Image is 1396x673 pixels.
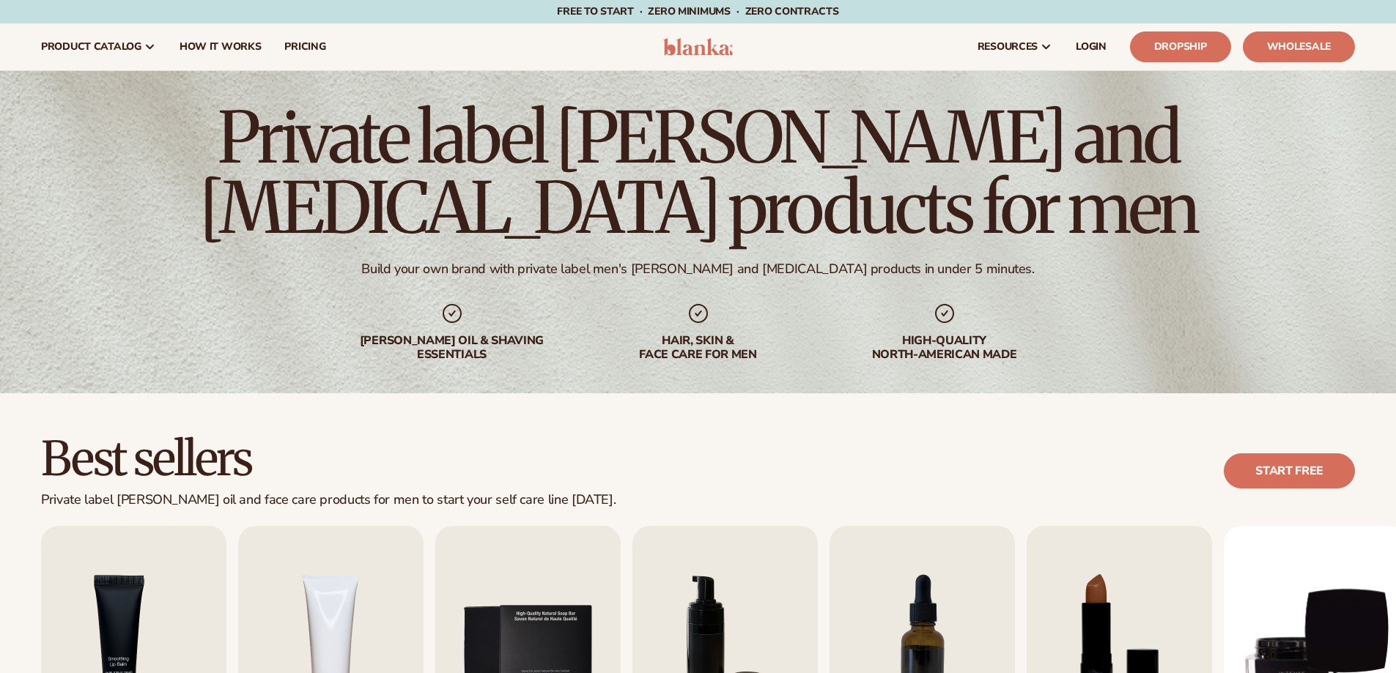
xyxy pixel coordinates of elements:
[273,23,337,70] a: pricing
[663,38,733,56] img: logo
[168,23,273,70] a: How It Works
[29,23,168,70] a: product catalog
[1224,453,1355,488] a: Start free
[41,492,616,508] div: Private label [PERSON_NAME] oil and face care products for men to start your self care line [DATE].
[1064,23,1118,70] a: LOGIN
[557,4,838,18] span: Free to start · ZERO minimums · ZERO contracts
[966,23,1064,70] a: resources
[361,261,1034,278] div: Build your own brand with private label men's [PERSON_NAME] and [MEDICAL_DATA] products in under ...
[41,434,616,483] h2: Best sellers
[605,334,792,362] div: hair, skin & face care for men
[41,41,141,53] span: product catalog
[1243,31,1355,62] a: Wholesale
[180,41,262,53] span: How It Works
[1076,41,1107,53] span: LOGIN
[1130,31,1231,62] a: Dropship
[851,334,1038,362] div: High-quality North-american made
[284,41,325,53] span: pricing
[978,41,1038,53] span: resources
[41,103,1355,243] h1: Private label [PERSON_NAME] and [MEDICAL_DATA] products for men
[358,334,546,362] div: [PERSON_NAME] oil & shaving essentials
